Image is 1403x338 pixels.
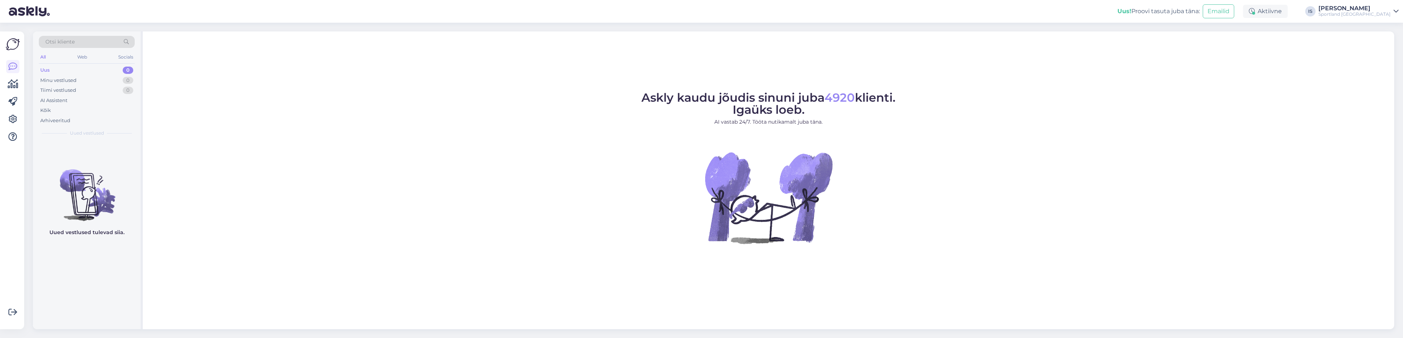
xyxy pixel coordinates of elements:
[1318,5,1399,17] a: [PERSON_NAME]Sportland [GEOGRAPHIC_DATA]
[641,118,896,126] p: AI vastab 24/7. Tööta nutikamalt juba täna.
[40,107,51,114] div: Kõik
[45,38,75,46] span: Otsi kliente
[703,132,834,263] img: No Chat active
[76,52,89,62] div: Web
[1117,7,1200,16] div: Proovi tasuta juba täna:
[123,87,133,94] div: 0
[1305,6,1315,16] div: IS
[49,229,124,236] p: Uued vestlused tulevad siia.
[33,156,141,222] img: No chats
[641,90,896,117] span: Askly kaudu jõudis sinuni juba klienti. Igaüks loeb.
[123,77,133,84] div: 0
[825,90,855,105] span: 4920
[40,87,76,94] div: Tiimi vestlused
[6,37,20,51] img: Askly Logo
[40,67,50,74] div: Uus
[1117,8,1131,15] b: Uus!
[123,67,133,74] div: 0
[40,77,77,84] div: Minu vestlused
[1243,5,1288,18] div: Aktiivne
[117,52,135,62] div: Socials
[40,117,70,124] div: Arhiveeritud
[39,52,47,62] div: All
[1203,4,1234,18] button: Emailid
[70,130,104,136] span: Uued vestlused
[1318,5,1391,11] div: [PERSON_NAME]
[1318,11,1391,17] div: Sportland [GEOGRAPHIC_DATA]
[40,97,67,104] div: AI Assistent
